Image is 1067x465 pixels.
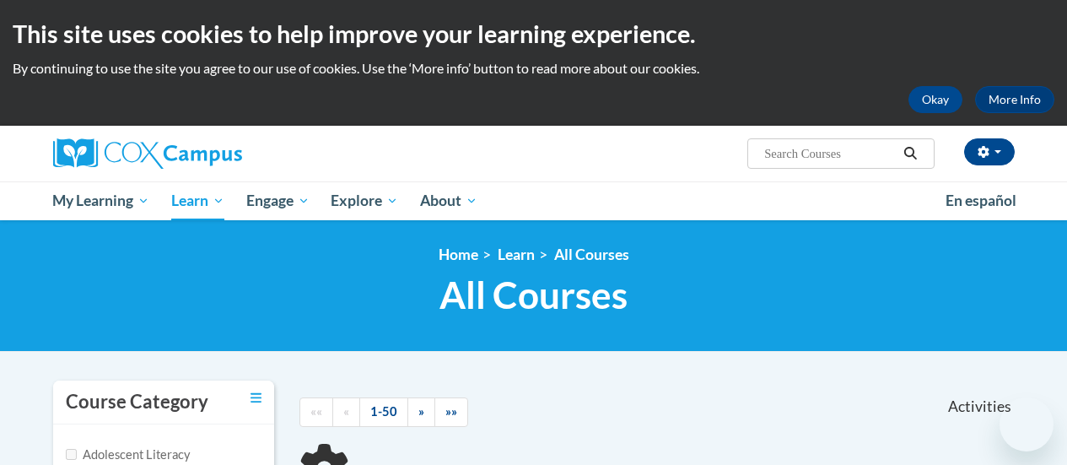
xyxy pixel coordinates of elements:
div: Main menu [40,181,1027,220]
a: Cox Campus [53,138,357,169]
iframe: Button to launch messaging window [1000,397,1054,451]
a: Learn [160,181,235,220]
span: En español [946,192,1016,209]
a: Learn [498,246,535,263]
a: Engage [235,181,321,220]
a: Toggle collapse [251,389,261,408]
button: Okay [908,86,962,113]
a: Home [439,246,478,263]
span: «« [310,404,322,419]
span: »» [445,404,457,419]
a: Next [407,397,435,427]
input: Search Courses [763,143,897,164]
span: Explore [331,191,398,211]
span: Learn [171,191,224,211]
h3: Course Category [66,389,208,415]
span: About [420,191,477,211]
a: About [409,181,488,220]
span: My Learning [52,191,149,211]
a: En español [935,183,1027,219]
span: All Courses [439,273,628,317]
h2: This site uses cookies to help improve your learning experience. [13,17,1054,51]
img: Cox Campus [53,138,242,169]
span: Engage [246,191,310,211]
a: 1-50 [359,397,408,427]
a: All Courses [554,246,629,263]
a: Begining [299,397,333,427]
a: Explore [320,181,409,220]
a: Previous [332,397,360,427]
span: » [418,404,424,419]
input: Checkbox for Options [66,449,77,460]
span: « [343,404,349,419]
button: Search [897,143,923,164]
label: Adolescent Literacy [66,446,191,464]
a: End [434,397,468,427]
a: More Info [975,86,1054,113]
a: My Learning [42,181,161,220]
p: By continuing to use the site you agree to our use of cookies. Use the ‘More info’ button to read... [13,59,1054,78]
button: Account Settings [964,138,1015,165]
span: Activities [948,397,1011,416]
